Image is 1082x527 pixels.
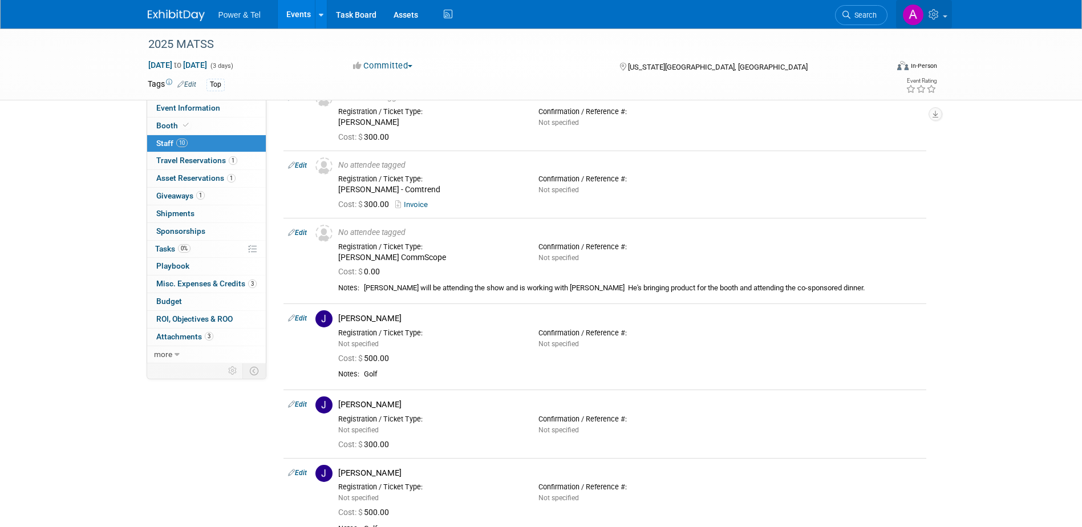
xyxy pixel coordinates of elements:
[338,313,922,324] div: [PERSON_NAME]
[147,329,266,346] a: Attachments3
[147,205,266,222] a: Shipments
[147,188,266,205] a: Giveaways1
[338,132,394,141] span: 300.00
[156,103,220,112] span: Event Information
[156,279,257,288] span: Misc. Expenses & Credits
[910,62,937,70] div: In-Person
[538,175,722,184] div: Confirmation / Reference #:
[338,107,521,116] div: Registration / Ticket Type:
[538,340,579,348] span: Not specified
[148,78,196,91] td: Tags
[156,173,236,183] span: Asset Reservations
[156,332,213,341] span: Attachments
[172,60,183,70] span: to
[338,354,394,363] span: 500.00
[538,119,579,127] span: Not specified
[248,279,257,288] span: 3
[902,4,924,26] img: Alina Dorion
[156,261,189,270] span: Playbook
[538,107,722,116] div: Confirmation / Reference #:
[229,156,237,165] span: 1
[897,61,909,70] img: Format-Inperson.png
[315,225,333,242] img: Unassigned-User-Icon.png
[338,483,521,492] div: Registration / Ticket Type:
[338,415,521,424] div: Registration / Ticket Type:
[338,370,359,379] div: Notes:
[156,121,191,130] span: Booth
[395,200,432,209] a: Invoice
[196,191,205,200] span: 1
[364,370,922,379] div: Golf
[147,275,266,293] a: Misc. Expenses & Credits3
[338,228,922,238] div: No attendee tagged
[338,508,394,517] span: 500.00
[147,117,266,135] a: Booth
[820,59,938,76] div: Event Format
[147,135,266,152] a: Staff10
[223,363,243,378] td: Personalize Event Tab Strip
[156,226,205,236] span: Sponsorships
[338,117,521,128] div: [PERSON_NAME]
[906,78,937,84] div: Event Rating
[538,254,579,262] span: Not specified
[288,94,307,102] a: Edit
[538,426,579,434] span: Not specified
[147,311,266,328] a: ROI, Objectives & ROO
[177,80,196,88] a: Edit
[349,60,417,72] button: Committed
[835,5,888,25] a: Search
[338,267,364,276] span: Cost: $
[315,310,333,327] img: J.jpg
[538,483,722,492] div: Confirmation / Reference #:
[144,34,870,55] div: 2025 MATSS
[209,62,233,70] span: (3 days)
[154,350,172,359] span: more
[338,329,521,338] div: Registration / Ticket Type:
[338,494,379,502] span: Not specified
[147,258,266,275] a: Playbook
[338,160,922,171] div: No attendee tagged
[338,440,364,449] span: Cost: $
[156,139,188,148] span: Staff
[288,400,307,408] a: Edit
[147,223,266,240] a: Sponsorships
[147,293,266,310] a: Budget
[176,139,188,147] span: 10
[156,314,233,323] span: ROI, Objectives & ROO
[148,60,208,70] span: [DATE] [DATE]
[288,161,307,169] a: Edit
[156,209,194,218] span: Shipments
[315,396,333,414] img: J.jpg
[338,242,521,252] div: Registration / Ticket Type:
[338,132,364,141] span: Cost: $
[155,244,191,253] span: Tasks
[227,174,236,183] span: 1
[338,426,379,434] span: Not specified
[628,63,808,71] span: [US_STATE][GEOGRAPHIC_DATA], [GEOGRAPHIC_DATA]
[218,10,261,19] span: Power & Tel
[338,340,379,348] span: Not specified
[338,283,359,293] div: Notes:
[156,191,205,200] span: Giveaways
[338,200,394,209] span: 300.00
[183,122,189,128] i: Booth reservation complete
[206,79,225,91] div: Top
[178,244,191,253] span: 0%
[156,297,182,306] span: Budget
[338,185,521,195] div: [PERSON_NAME] - Comtrend
[148,10,205,21] img: ExhibitDay
[205,332,213,340] span: 3
[538,186,579,194] span: Not specified
[288,229,307,237] a: Edit
[850,11,877,19] span: Search
[147,170,266,187] a: Asset Reservations1
[538,329,722,338] div: Confirmation / Reference #:
[338,399,922,410] div: [PERSON_NAME]
[338,508,364,517] span: Cost: $
[338,175,521,184] div: Registration / Ticket Type:
[147,100,266,117] a: Event Information
[147,346,266,363] a: more
[315,157,333,175] img: Unassigned-User-Icon.png
[338,440,394,449] span: 300.00
[538,494,579,502] span: Not specified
